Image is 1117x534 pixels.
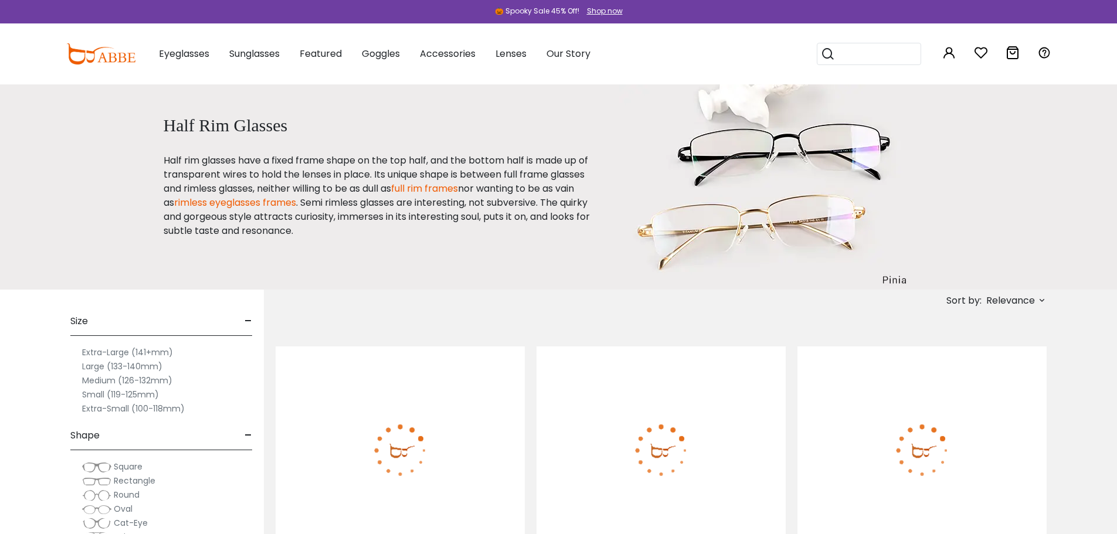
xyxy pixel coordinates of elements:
img: Rectangle.png [82,475,111,487]
span: Relevance [986,290,1035,311]
img: abbeglasses.com [66,43,135,64]
div: 🎃 Spooky Sale 45% Off! [495,6,579,16]
span: Size [70,307,88,335]
span: Cat-Eye [114,517,148,529]
div: Shop now [587,6,623,16]
img: Square.png [82,461,111,473]
a: Shop now [581,6,623,16]
span: - [245,307,252,335]
span: Our Story [546,47,590,60]
img: half rim glasses [619,84,917,290]
img: Cat-Eye.png [82,518,111,529]
span: Shape [70,421,100,450]
span: Round [114,489,140,501]
label: Small (119-125mm) [82,387,159,402]
span: Oval [114,503,133,515]
a: full rim frames [391,182,458,195]
span: Featured [300,47,342,60]
h1: Half Rim Glasses [164,115,590,136]
p: Half rim glasses have a fixed frame shape on the top half, and the bottom half is made up of tran... [164,154,590,238]
span: Accessories [420,47,476,60]
img: Oval.png [82,504,111,515]
label: Large (133-140mm) [82,359,162,373]
img: Round.png [82,489,111,501]
label: Extra-Small (100-118mm) [82,402,185,416]
span: Goggles [362,47,400,60]
span: Sort by: [946,294,982,307]
span: Eyeglasses [159,47,209,60]
span: Square [114,461,142,472]
span: Lenses [495,47,527,60]
span: Rectangle [114,475,155,487]
label: Extra-Large (141+mm) [82,345,173,359]
span: - [245,421,252,450]
a: rimless eyeglasses frames [174,196,296,209]
label: Medium (126-132mm) [82,373,172,387]
span: Sunglasses [229,47,280,60]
